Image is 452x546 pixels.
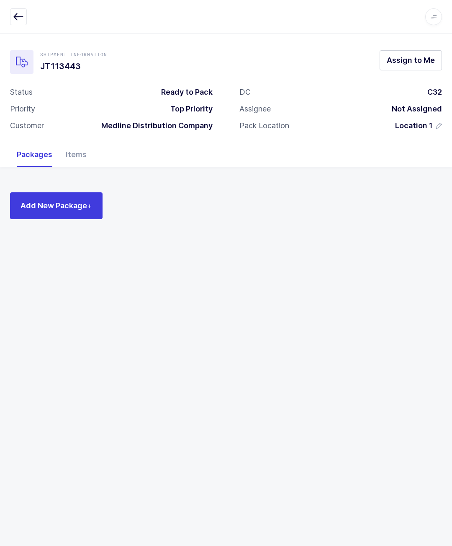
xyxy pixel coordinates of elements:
[239,121,289,131] div: Pack Location
[380,50,442,70] button: Assign to Me
[239,87,251,97] div: DC
[385,104,442,114] div: Not Assigned
[87,201,92,210] span: +
[395,121,442,131] button: Location 1
[40,60,107,73] h1: JT113443
[395,121,433,131] span: Location 1
[10,121,44,131] div: Customer
[40,51,107,58] div: Shipment Information
[239,104,271,114] div: Assignee
[10,192,103,219] button: Add New Package+
[387,55,435,65] span: Assign to Me
[21,200,92,211] span: Add New Package
[427,88,442,96] span: C32
[164,104,213,114] div: Top Priority
[154,87,213,97] div: Ready to Pack
[10,104,35,114] div: Priority
[95,121,213,131] div: Medline Distribution Company
[59,142,93,167] div: Items
[10,142,59,167] div: Packages
[10,87,33,97] div: Status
